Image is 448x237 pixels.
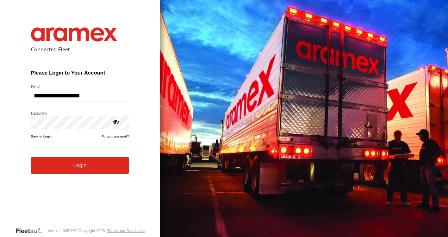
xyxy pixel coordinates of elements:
h2: Connected Fleet [31,46,129,53]
a: Terms and Conditions [107,229,144,233]
h3: Please Login to Your Account [31,70,129,76]
label: Password [31,110,129,116]
div: © Copyright 2025 - [75,229,145,233]
label: Email [31,84,129,89]
a: Forgot password? [101,134,129,138]
button: Login [31,157,129,174]
div: Version: 305.03 [48,229,74,233]
a: Visit our Website [15,227,48,234]
a: Back to Login [31,134,52,138]
img: Aramex [31,27,118,41]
